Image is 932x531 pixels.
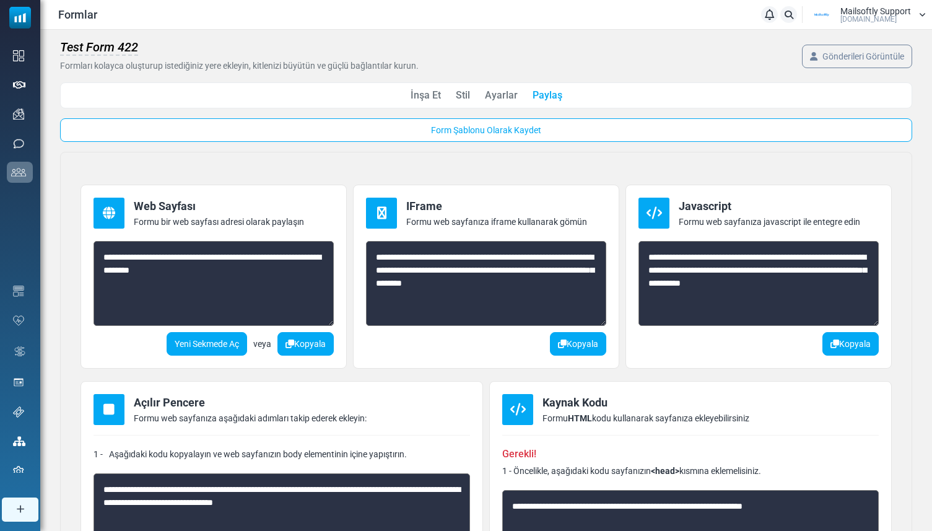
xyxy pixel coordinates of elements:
a: Form Şablonu Olarak Kaydet [60,118,912,142]
button: Kopyala [550,332,606,356]
span: Test Form 422 [60,40,138,56]
span: Mailsoftly Support [840,7,911,15]
span: veya [253,338,271,351]
a: Gönderileri Görüntüle [802,45,912,68]
button: Kopyala [822,332,879,356]
img: contacts-icon.svg [11,168,26,177]
div: Açılır Pencere [134,394,205,411]
img: campaigns-icon.png [13,108,24,120]
div: 1 - Öncelikle, aşağıdaki kodu sayfanızın kısmına eklemelisiniz. [502,448,761,478]
img: workflow.svg [13,344,27,359]
h6: Gerekli! [502,448,761,460]
div: Formu kodu kullanarak sayfanıza ekleyebilirsiniz [542,412,749,425]
a: Stil [456,88,470,103]
img: domain-health-icon.svg [13,315,24,325]
img: mailsoftly_icon_blue_white.svg [9,7,31,29]
a: Yeni Sekmede Aç [167,332,247,356]
div: Kaynak Kodu [542,394,608,411]
div: Formu web sayfanıza iframe kullanarak gömün [406,216,587,229]
a: Ayarlar [485,88,518,103]
div: Formu web sayfanıza javascript ile entegre edin [679,216,860,229]
div: IFrame [406,198,442,214]
b: HTML [568,413,592,423]
div: Formu web sayfanıza aşağıdaki adımları takip ederek ekleyin: [134,412,367,425]
img: settings-icon.svg [13,466,24,477]
button: Kopyala [277,332,334,356]
img: sms-icon.png [13,138,24,149]
a: User Logo Mailsoftly Support [DOMAIN_NAME] [806,6,926,24]
a: Formlar [58,8,97,21]
p: Formları kolayca oluşturup istediğiniz yere ekleyin, kitlenizi büyütün ve güçlü bağlantılar kurun. [60,59,486,72]
b: <head> [651,466,679,476]
div: Aşağıdaki kodu kopyalayın ve web sayfanızın body elementinin içine yapıştırın. [109,448,407,461]
img: landing_pages.svg [13,377,24,388]
a: İnşa Et [411,88,441,103]
div: Formu bir web sayfası adresi olarak paylaşın [134,216,304,229]
a: Paylaş [533,88,562,103]
img: dashboard-icon.svg [13,50,24,61]
img: User Logo [806,6,837,24]
span: [DOMAIN_NAME] [840,15,897,23]
img: support-icon.svg [13,406,24,418]
img: email-templates-icon.svg [13,286,24,297]
div: Web Sayfası [134,198,196,214]
div: Javascript [679,198,731,214]
div: 1 - [94,448,103,461]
